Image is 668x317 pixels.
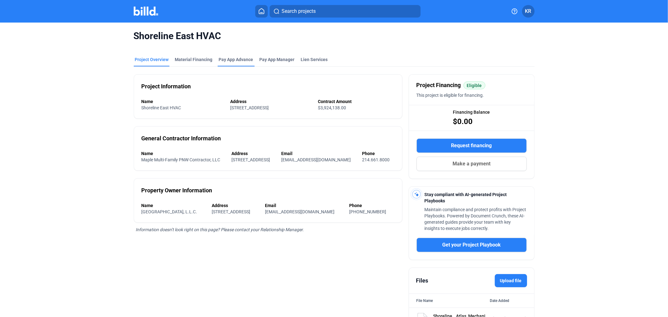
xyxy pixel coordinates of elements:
[270,5,421,18] button: Search projects
[142,134,221,143] div: General Contractor Information
[136,227,304,232] span: Information doesn’t look right on this page? Please contact your Relationship Manager.
[417,238,527,252] button: Get your Project Playbook
[281,157,351,162] span: [EMAIL_ADDRESS][DOMAIN_NAME]
[349,209,386,214] span: [PHONE_NUMBER]
[212,202,259,209] div: Address
[417,157,527,171] button: Make a payment
[416,276,428,285] div: Files
[425,207,526,231] span: Maintain compliance and protect profits with Project Playbooks. Powered by Document Crunch, these...
[349,202,395,209] div: Phone
[525,8,531,15] span: KR
[281,150,356,157] div: Email
[417,81,461,90] span: Project Financing
[175,56,213,63] div: Material Financing
[417,138,527,153] button: Request financing
[219,56,253,63] div: Pay App Advance
[142,150,225,157] div: Name
[417,298,433,304] div: File Name
[463,81,485,89] mat-chip: Eligible
[451,142,492,149] span: Request financing
[142,209,197,214] span: [GEOGRAPHIC_DATA], L.L.C.
[260,56,295,63] span: Pay App Manager
[231,157,270,162] span: [STREET_ADDRESS]
[453,109,490,115] span: Financing Balance
[142,157,220,162] span: Maple Multi-Family PNW Contractor, LLC
[265,202,343,209] div: Email
[142,202,206,209] div: Name
[453,160,490,168] span: Make a payment
[522,5,535,18] button: KR
[230,105,269,110] span: [STREET_ADDRESS]
[442,241,501,249] span: Get your Project Playbook
[134,7,158,16] img: Billd Company Logo
[142,186,212,195] div: Property Owner Information
[301,56,328,63] div: Lien Services
[362,150,395,157] div: Phone
[231,150,275,157] div: Address
[212,209,250,214] span: [STREET_ADDRESS]
[417,93,484,98] span: This project is eligible for financing.
[318,105,346,110] span: $3,924,138.00
[265,209,334,214] span: [EMAIL_ADDRESS][DOMAIN_NAME]
[495,274,527,287] label: Upload file
[142,82,191,91] div: Project Information
[134,30,535,42] span: Shoreline East HVAC
[142,105,181,110] span: Shoreline East HVAC
[282,8,316,15] span: Search projects
[135,56,169,63] div: Project Overview
[230,98,312,105] div: Address
[318,98,395,105] div: Contract Amount
[453,117,473,127] span: $0.00
[425,192,507,203] span: Stay compliant with AI-generated Project Playbooks
[142,98,224,105] div: Name
[490,298,527,304] div: Date Added
[362,157,390,162] span: 214.661.8000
